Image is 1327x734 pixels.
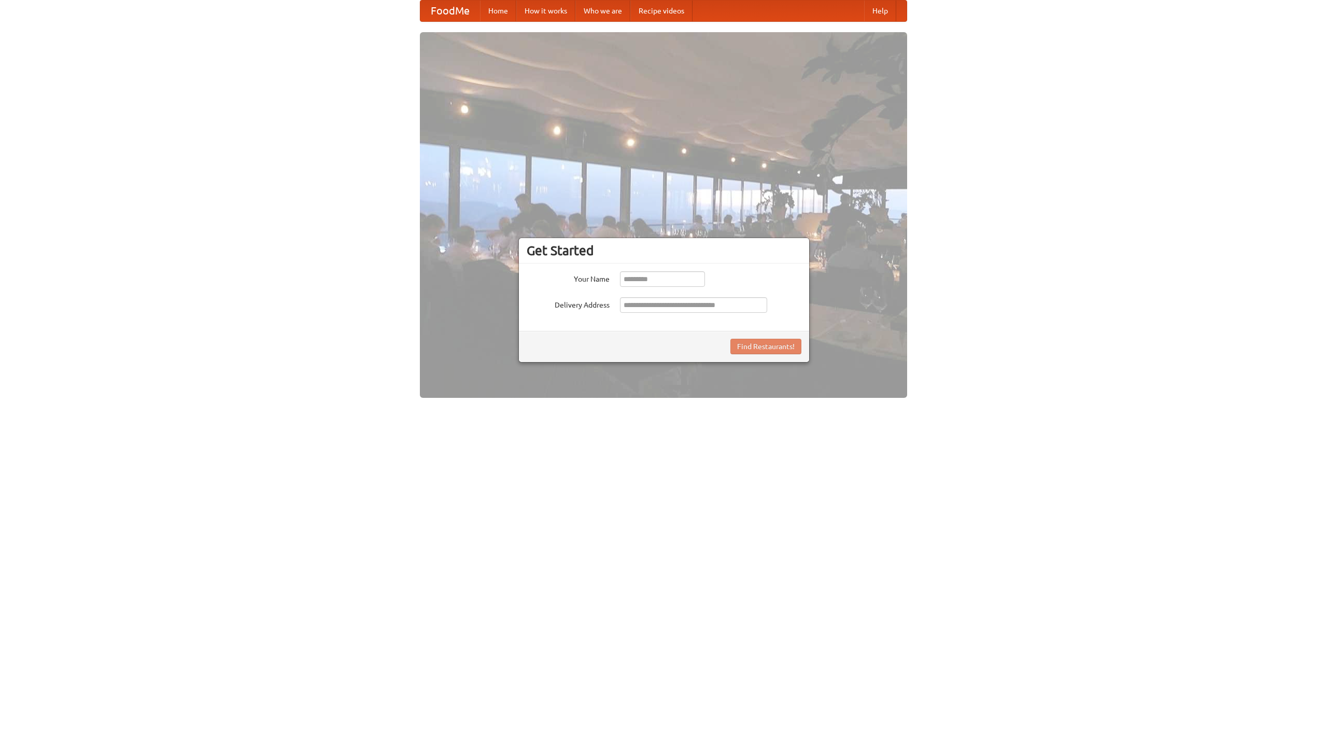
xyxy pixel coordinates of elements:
label: Your Name [527,271,610,284]
a: Who we are [575,1,630,21]
label: Delivery Address [527,297,610,310]
a: How it works [516,1,575,21]
a: Home [480,1,516,21]
a: Recipe videos [630,1,693,21]
a: FoodMe [420,1,480,21]
button: Find Restaurants! [730,339,801,354]
h3: Get Started [527,243,801,258]
a: Help [864,1,896,21]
